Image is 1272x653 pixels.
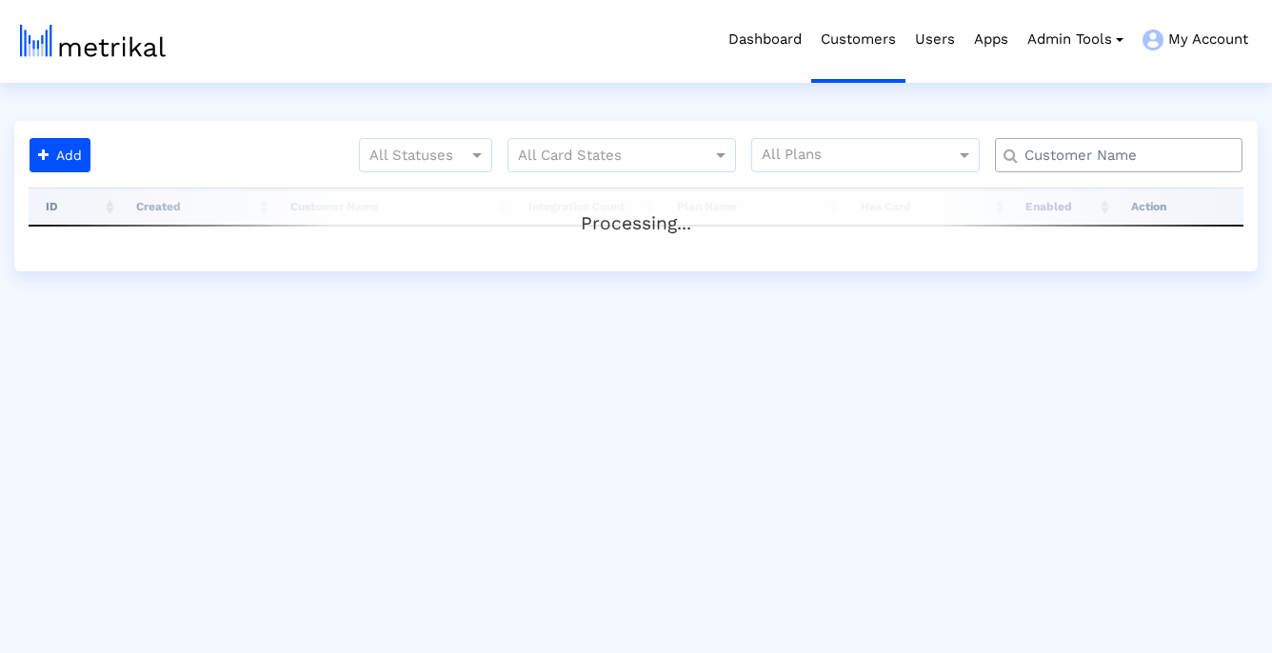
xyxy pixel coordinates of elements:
th: Customer Name [273,188,512,226]
img: metrical-logo-light.png [20,25,166,57]
th: Has Card [844,188,1008,226]
img: my-account-menu-icon.png [1143,30,1163,50]
th: Enabled [1008,188,1114,226]
input: Customer Name [1011,146,1235,166]
input: All Plans [762,144,959,168]
th: Created [119,188,272,226]
th: Plan Name [660,188,843,226]
th: Action [1114,188,1243,226]
input: All Card States [518,144,691,168]
th: ID [29,188,119,226]
div: Processing... [29,191,1243,229]
button: Add [30,138,90,172]
th: Integration Count [511,188,660,226]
